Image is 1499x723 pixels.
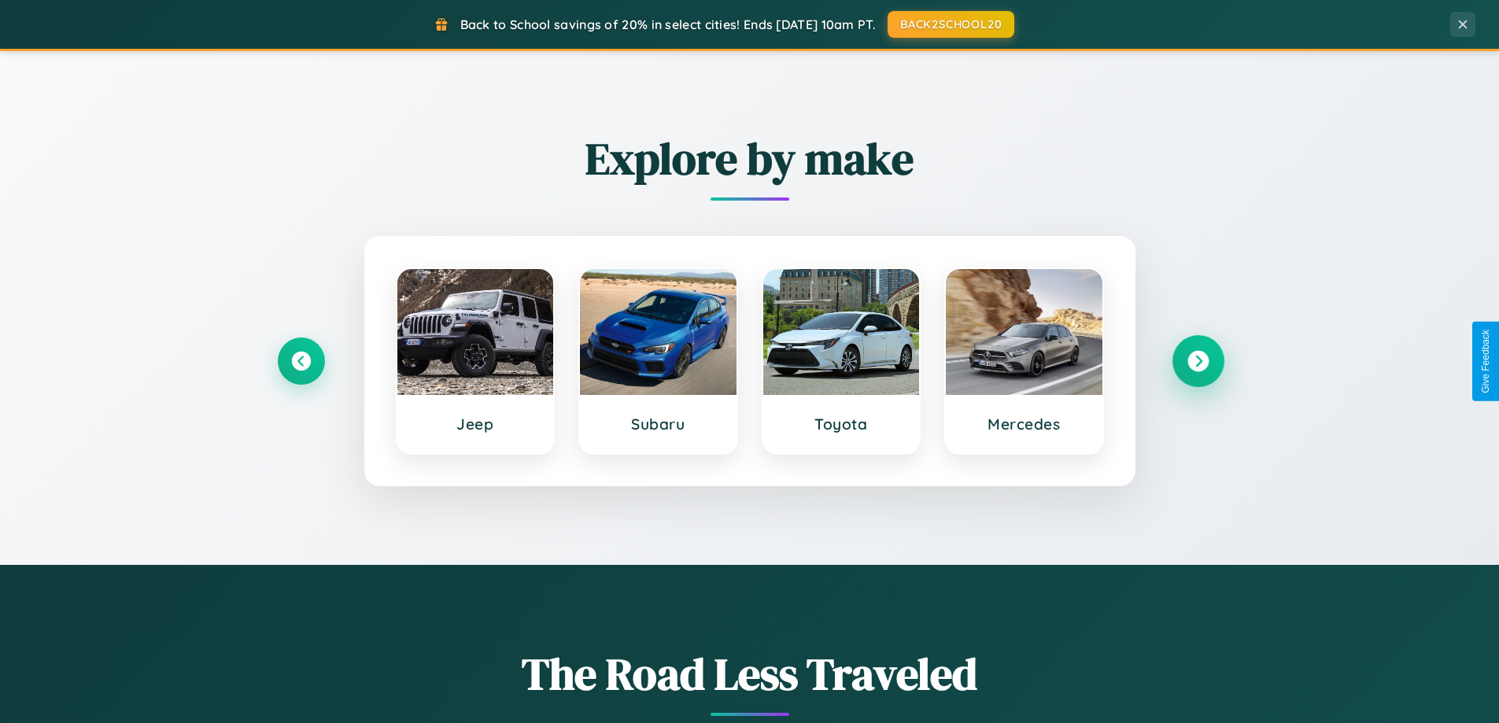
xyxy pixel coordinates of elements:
[962,415,1087,433] h3: Mercedes
[460,17,876,32] span: Back to School savings of 20% in select cities! Ends [DATE] 10am PT.
[278,128,1222,189] h2: Explore by make
[278,644,1222,704] h1: The Road Less Traveled
[888,11,1014,38] button: BACK2SCHOOL20
[596,415,721,433] h3: Subaru
[1480,330,1491,393] div: Give Feedback
[413,415,538,433] h3: Jeep
[779,415,904,433] h3: Toyota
